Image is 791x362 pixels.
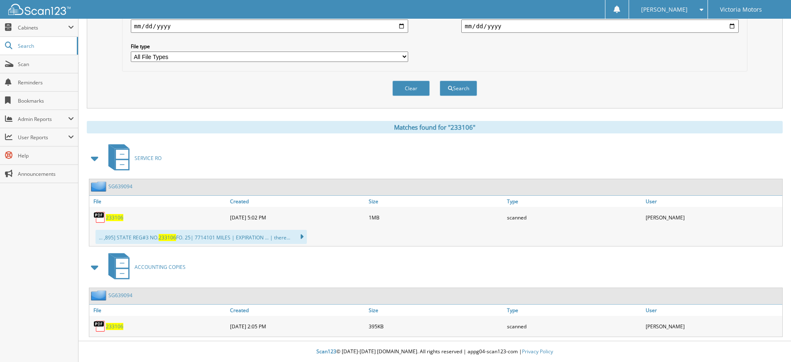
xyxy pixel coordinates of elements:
[644,209,782,226] div: [PERSON_NAME]
[103,251,186,283] a: ACCOUNTING COPIES
[505,318,644,335] div: scanned
[93,211,106,224] img: PDF.png
[522,348,553,355] a: Privacy Policy
[106,214,123,221] a: 233106
[159,234,176,241] span: 233106
[108,292,132,299] a: SG639094
[89,305,228,316] a: File
[18,152,74,159] span: Help
[367,305,505,316] a: Size
[18,134,68,141] span: User Reports
[505,196,644,207] a: Type
[131,20,408,33] input: start
[18,170,74,177] span: Announcements
[644,318,782,335] div: [PERSON_NAME]
[228,209,367,226] div: [DATE] 5:02 PM
[641,7,688,12] span: [PERSON_NAME]
[91,290,108,300] img: folder2.png
[440,81,477,96] button: Search
[18,61,74,68] span: Scan
[228,305,367,316] a: Created
[18,24,68,31] span: Cabinets
[89,196,228,207] a: File
[367,196,505,207] a: Size
[720,7,762,12] span: Victoria Motors
[18,42,73,49] span: Search
[131,43,408,50] label: File type
[106,323,123,330] a: 233106
[78,342,791,362] div: © [DATE]-[DATE] [DOMAIN_NAME]. All rights reserved | appg04-scan123-com |
[18,97,74,104] span: Bookmarks
[367,318,505,335] div: 395KB
[367,209,505,226] div: 1MB
[135,155,162,162] span: SERVICE RO
[135,263,186,271] span: ACCOUNTING COPIES
[644,305,782,316] a: User
[505,305,644,316] a: Type
[461,20,739,33] input: end
[96,230,307,244] div: ... ,895] STATE REG#3 NO. FO. 25| 7714101 MILES | EXPIRATION ... | there...
[228,318,367,335] div: [DATE] 2:05 PM
[505,209,644,226] div: scanned
[228,196,367,207] a: Created
[18,116,68,123] span: Admin Reports
[91,181,108,192] img: folder2.png
[18,79,74,86] span: Reminders
[103,142,162,175] a: SERVICE RO
[93,320,106,332] img: PDF.png
[87,121,783,133] div: Matches found for "233106"
[108,183,132,190] a: SG639094
[392,81,430,96] button: Clear
[8,4,71,15] img: scan123-logo-white.svg
[749,322,791,362] iframe: Chat Widget
[316,348,336,355] span: Scan123
[644,196,782,207] a: User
